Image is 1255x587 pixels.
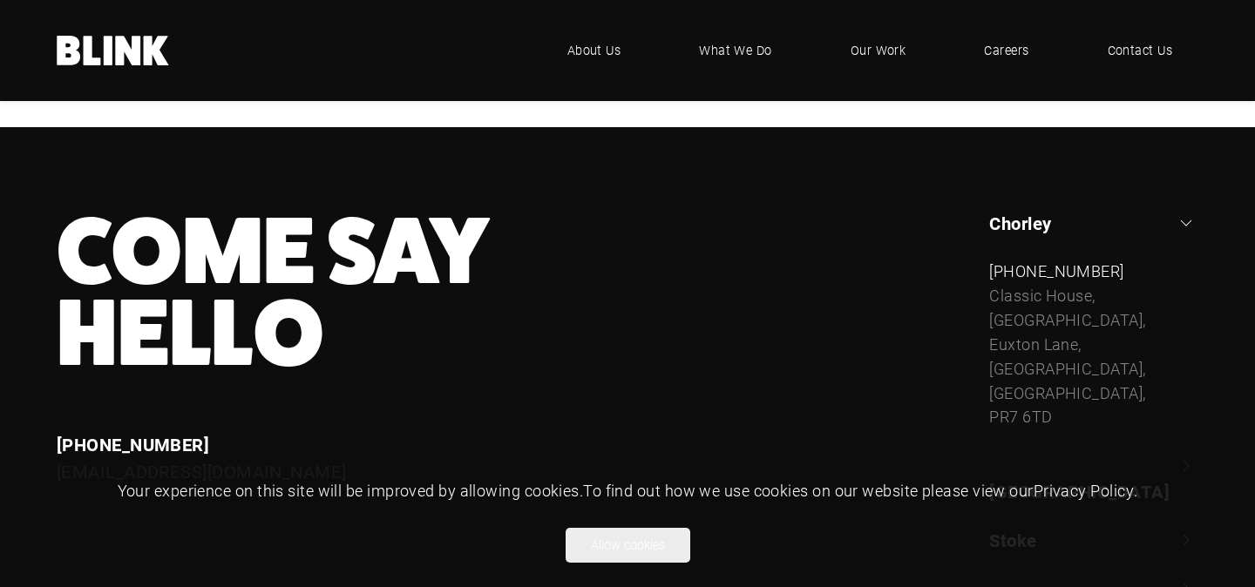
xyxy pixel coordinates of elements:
a: Careers [958,24,1055,77]
a: Our Work [824,24,933,77]
a: About Us [541,24,648,77]
h3: Come Say Hello [57,211,732,374]
span: Careers [984,41,1028,60]
a: Chorley [989,211,1198,235]
a: [PHONE_NUMBER] [989,260,1123,281]
a: What We Do [673,24,798,77]
div: Chorley [989,260,1198,429]
span: Contact Us [1108,41,1173,60]
button: Allow cookies [566,528,690,563]
span: Your experience on this site will be improved by allowing cookies. To find out how we use cookies... [118,480,1138,501]
a: [PHONE_NUMBER] [57,433,209,455]
a: Privacy Policy [1034,480,1134,501]
a: Contact Us [1082,24,1199,77]
span: What We Do [699,41,772,60]
a: Home [57,36,170,65]
span: Our Work [851,41,906,60]
span: About Us [567,41,621,60]
div: Classic House, [GEOGRAPHIC_DATA], Euxton Lane, [GEOGRAPHIC_DATA], [GEOGRAPHIC_DATA], PR7 6TD [989,284,1198,429]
